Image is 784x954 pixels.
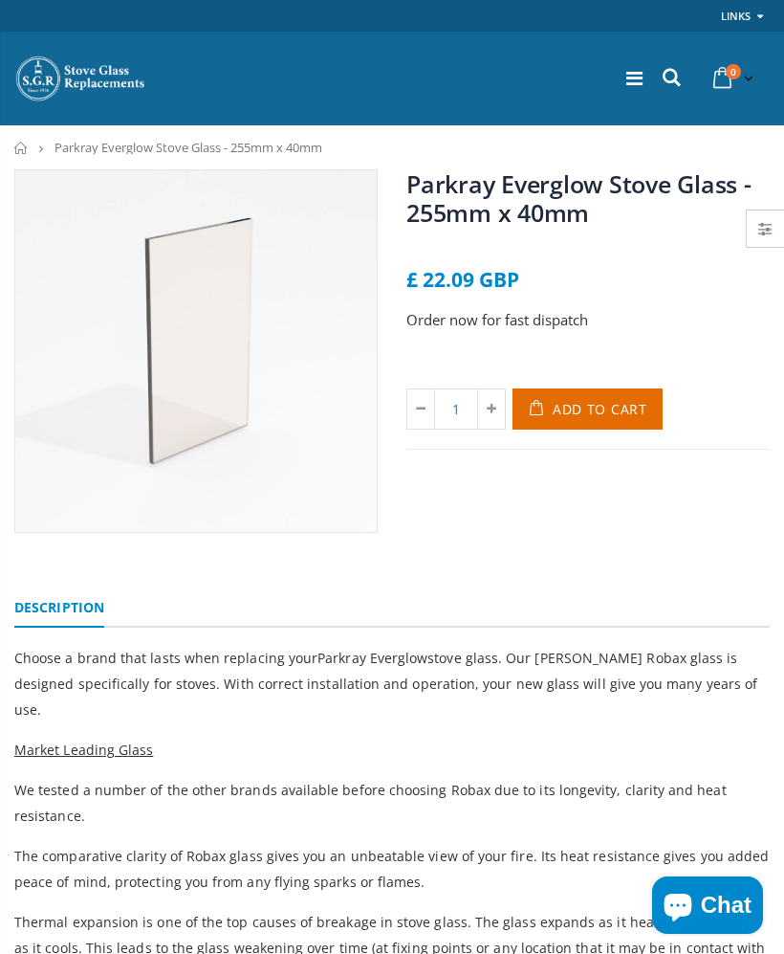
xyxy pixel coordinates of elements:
[721,4,751,28] a: Links
[14,142,29,154] a: Home
[406,309,770,331] p: Order now for fast dispatch
[317,649,427,667] span: Parkray Everglow
[14,649,757,719] span: Choose a brand that lasts when replacing your stove glass. Our [PERSON_NAME] Robax glass is desig...
[726,64,741,79] span: 0
[14,55,148,102] img: Stove Glass Replacement
[406,266,519,293] span: £ 22.09 GBP
[406,167,751,229] a: Parkray Everglow Stove Glass - 255mm x 40mm
[706,59,757,97] a: 0
[14,741,153,759] span: Market Leading Glass
[626,65,642,91] a: Menu
[14,847,769,891] span: The comparative clarity of Robax glass gives you an unbeatable view of your fire. Its heat resist...
[14,781,727,825] span: We tested a number of the other brands available before choosing Robax due to its longevity, clar...
[646,876,769,939] inbox-online-store-chat: Shopify online store chat
[54,139,322,156] span: Parkray Everglow Stove Glass - 255mm x 40mm
[14,589,104,628] a: Description
[15,170,377,532] img: Rectangularstoveglass_narrow_9fd07ad0-5e02-4b24-b866-96ebaa47f804_800x_crop_center.webp
[512,388,663,430] button: Add to Cart
[553,400,647,418] span: Add to Cart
